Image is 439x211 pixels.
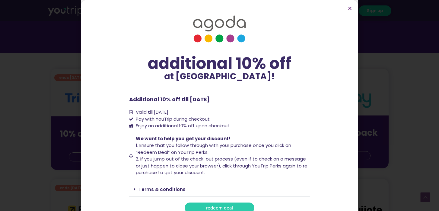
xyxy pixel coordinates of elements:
span: 2. If you jump out of the check-out process (even if to check on a message or just happen to clos... [136,156,310,176]
div: Terms & conditions [129,182,310,196]
span: redeem deal [206,206,233,210]
p: at [GEOGRAPHIC_DATA]! [129,72,310,81]
div: additional 10% off [129,55,310,72]
span: Pay with YouTrip during checkout [134,116,210,123]
a: Terms & conditions [138,186,186,193]
span: Enjoy an additional 10% off upon checkout [136,122,230,129]
a: Close [348,6,352,11]
span: 1. Ensure that you follow through with your purchase once you click on “Redeem Deal” on YouTrip P... [136,142,291,155]
span: Valid till [DATE] [134,109,168,116]
p: Additional 10% off till [DATE] [129,95,310,103]
span: We want to help you get your discount! [136,135,230,142]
